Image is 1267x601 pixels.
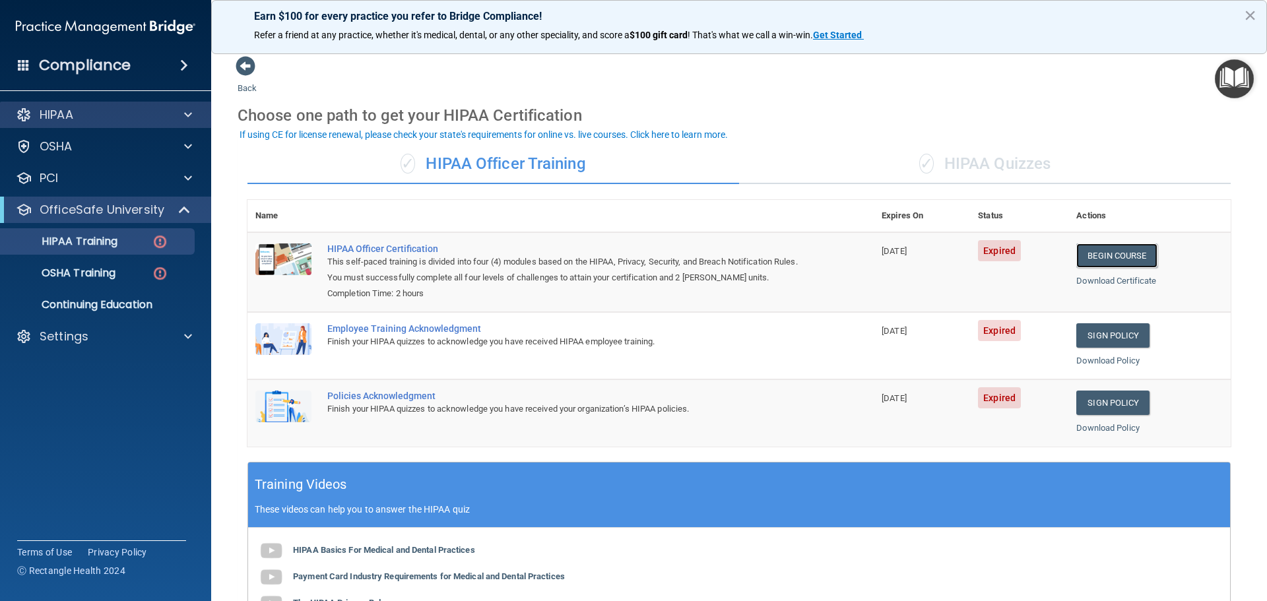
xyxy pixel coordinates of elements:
[970,200,1068,232] th: Status
[327,243,808,254] a: HIPAA Officer Certification
[258,538,284,564] img: gray_youtube_icon.38fcd6cc.png
[1076,243,1157,268] a: Begin Course
[630,30,688,40] strong: $100 gift card
[688,30,813,40] span: ! That's what we call a win-win.
[254,10,1224,22] p: Earn $100 for every practice you refer to Bridge Compliance!
[401,154,415,174] span: ✓
[882,246,907,256] span: [DATE]
[1244,5,1256,26] button: Close
[254,30,630,40] span: Refer a friend at any practice, whether it's medical, dental, or any other speciality, and score a
[40,202,164,218] p: OfficeSafe University
[978,320,1021,341] span: Expired
[17,546,72,559] a: Terms of Use
[240,130,728,139] div: If using CE for license renewal, please check your state's requirements for online vs. live cours...
[327,323,808,334] div: Employee Training Acknowledgment
[16,107,192,123] a: HIPAA
[327,286,808,301] div: Completion Time: 2 hours
[9,235,117,248] p: HIPAA Training
[327,401,808,417] div: Finish your HIPAA quizzes to acknowledge you have received your organization’s HIPAA policies.
[1076,391,1150,415] a: Sign Policy
[40,329,88,344] p: Settings
[247,200,319,232] th: Name
[327,334,808,350] div: Finish your HIPAA quizzes to acknowledge you have received HIPAA employee training.
[152,234,168,250] img: danger-circle.6113f641.png
[16,14,195,40] img: PMB logo
[1076,323,1150,348] a: Sign Policy
[978,387,1021,408] span: Expired
[88,546,147,559] a: Privacy Policy
[919,154,934,174] span: ✓
[16,202,191,218] a: OfficeSafe University
[247,144,739,184] div: HIPAA Officer Training
[978,240,1021,261] span: Expired
[40,170,58,186] p: PCI
[17,564,125,577] span: Ⓒ Rectangle Health 2024
[813,30,862,40] strong: Get Started
[293,545,475,555] b: HIPAA Basics For Medical and Dental Practices
[882,326,907,336] span: [DATE]
[9,298,189,311] p: Continuing Education
[327,391,808,401] div: Policies Acknowledgment
[1068,200,1231,232] th: Actions
[739,144,1231,184] div: HIPAA Quizzes
[40,107,73,123] p: HIPAA
[16,170,192,186] a: PCI
[1076,356,1140,365] a: Download Policy
[40,139,73,154] p: OSHA
[238,67,257,93] a: Back
[327,254,808,286] div: This self-paced training is divided into four (4) modules based on the HIPAA, Privacy, Security, ...
[882,393,907,403] span: [DATE]
[255,473,347,496] h5: Training Videos
[813,30,864,40] a: Get Started
[9,267,115,280] p: OSHA Training
[238,128,730,141] button: If using CE for license renewal, please check your state's requirements for online vs. live cours...
[874,200,970,232] th: Expires On
[39,56,131,75] h4: Compliance
[152,265,168,282] img: danger-circle.6113f641.png
[238,96,1241,135] div: Choose one path to get your HIPAA Certification
[258,564,284,590] img: gray_youtube_icon.38fcd6cc.png
[1215,59,1254,98] button: Open Resource Center
[1076,276,1156,286] a: Download Certificate
[16,329,192,344] a: Settings
[1076,423,1140,433] a: Download Policy
[255,504,1223,515] p: These videos can help you to answer the HIPAA quiz
[293,571,565,581] b: Payment Card Industry Requirements for Medical and Dental Practices
[16,139,192,154] a: OSHA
